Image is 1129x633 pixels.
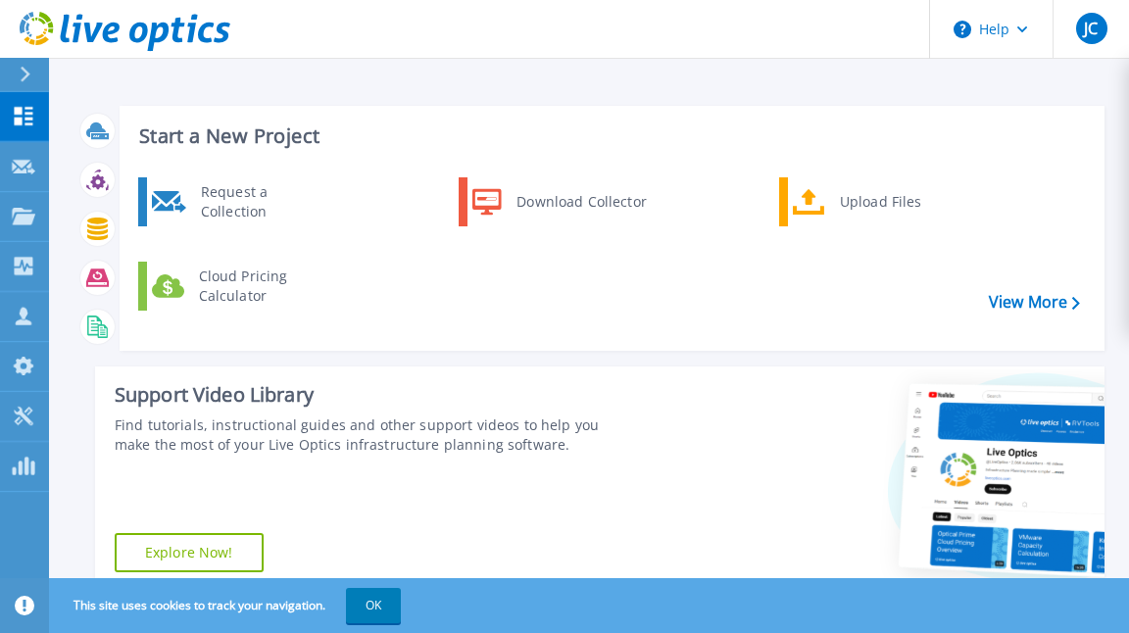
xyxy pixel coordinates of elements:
[507,182,655,221] div: Download Collector
[139,125,1079,147] h3: Start a New Project
[1084,21,1098,36] span: JC
[989,293,1080,312] a: View More
[459,177,660,226] a: Download Collector
[138,262,339,311] a: Cloud Pricing Calculator
[115,415,637,455] div: Find tutorials, instructional guides and other support videos to help you make the most of your L...
[779,177,980,226] a: Upload Files
[115,533,264,572] a: Explore Now!
[54,588,401,623] span: This site uses cookies to track your navigation.
[189,267,334,306] div: Cloud Pricing Calculator
[191,182,334,221] div: Request a Collection
[346,588,401,623] button: OK
[138,177,339,226] a: Request a Collection
[830,182,975,221] div: Upload Files
[115,382,637,408] div: Support Video Library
